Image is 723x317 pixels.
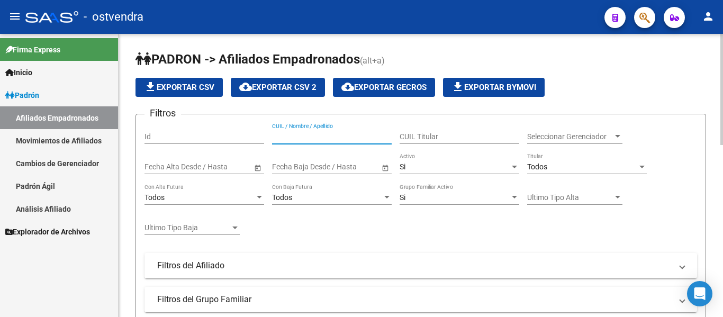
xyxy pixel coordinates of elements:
button: Open calendar [379,162,391,173]
button: Open calendar [252,162,263,173]
mat-icon: file_download [144,80,157,93]
mat-icon: menu [8,10,21,23]
span: Todos [272,193,292,202]
button: Exportar GECROS [333,78,435,97]
mat-icon: person [702,10,715,23]
span: Exportar Bymovi [451,83,536,92]
span: Todos [527,162,547,171]
span: Exportar GECROS [341,83,427,92]
mat-expansion-panel-header: Filtros del Grupo Familiar [144,287,697,312]
button: Exportar CSV 2 [231,78,325,97]
span: Explorador de Archivos [5,226,90,238]
span: (alt+a) [360,56,385,66]
mat-panel-title: Filtros del Grupo Familiar [157,294,672,305]
mat-icon: file_download [451,80,464,93]
div: Open Intercom Messenger [687,281,712,306]
span: Si [400,162,405,171]
span: Inicio [5,67,32,78]
span: - ostvendra [84,5,143,29]
mat-icon: cloud_download [341,80,354,93]
input: Fecha inicio [272,162,311,171]
mat-icon: cloud_download [239,80,252,93]
span: Todos [144,193,165,202]
input: Fecha inicio [144,162,183,171]
span: Exportar CSV [144,83,214,92]
button: Exportar Bymovi [443,78,545,97]
mat-panel-title: Filtros del Afiliado [157,260,672,271]
span: Padrón [5,89,39,101]
input: Fecha fin [192,162,244,171]
span: Ultimo Tipo Alta [527,193,613,202]
mat-expansion-panel-header: Filtros del Afiliado [144,253,697,278]
button: Exportar CSV [135,78,223,97]
span: Ultimo Tipo Baja [144,223,230,232]
span: Firma Express [5,44,60,56]
h3: Filtros [144,106,181,121]
input: Fecha fin [320,162,372,171]
span: Si [400,193,405,202]
span: Seleccionar Gerenciador [527,132,613,141]
span: Exportar CSV 2 [239,83,317,92]
span: PADRON -> Afiliados Empadronados [135,52,360,67]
